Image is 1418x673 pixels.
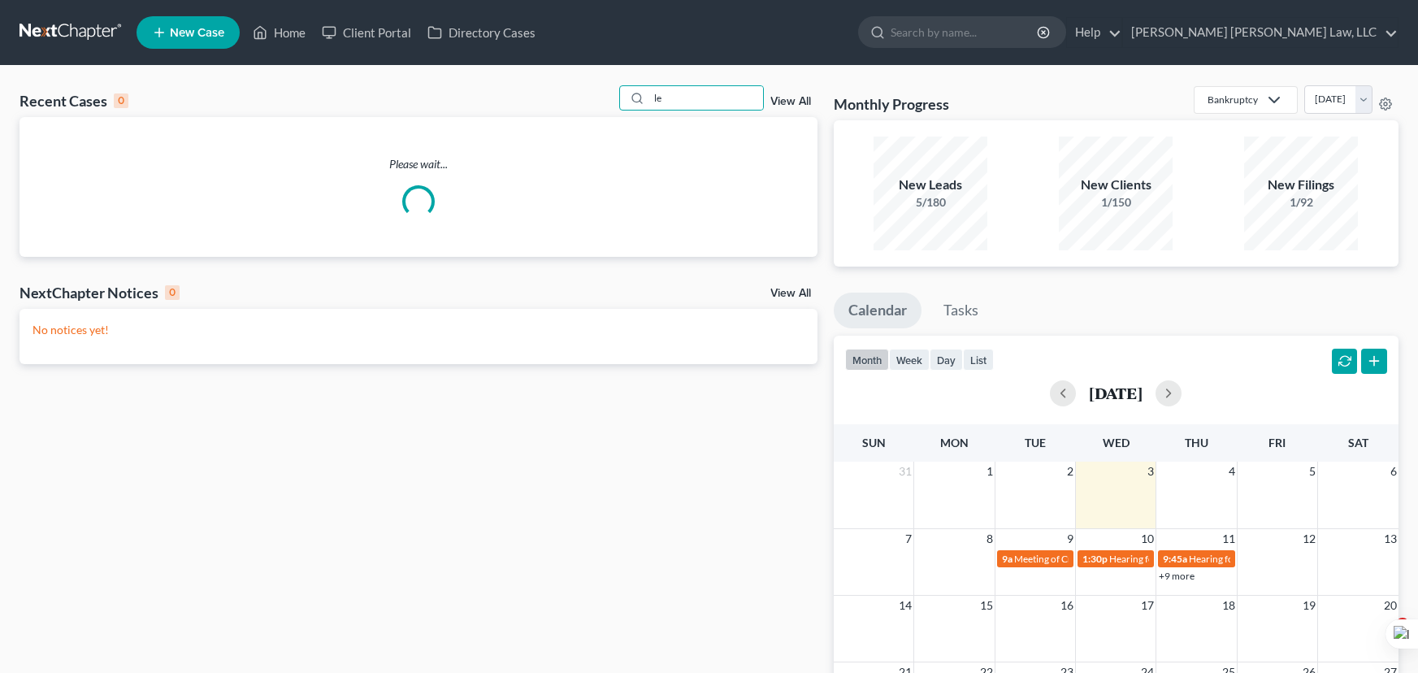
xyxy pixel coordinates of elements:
a: Tasks [929,293,993,328]
a: Calendar [834,293,921,328]
span: New Case [170,27,224,39]
span: 14 [897,596,913,615]
a: +9 more [1159,570,1195,582]
div: 0 [114,93,128,108]
span: Mon [940,436,969,449]
span: Hearing for [PERSON_NAME] & [PERSON_NAME] [1189,553,1402,565]
span: Tue [1025,436,1046,449]
a: View All [770,96,811,107]
span: 9a [1002,553,1013,565]
a: Help [1067,18,1121,47]
span: 18 [1221,596,1237,615]
span: 3 [1396,618,1409,631]
span: Meeting of Creditors for [PERSON_NAME] [1014,553,1195,565]
div: 1/92 [1244,194,1358,211]
span: 17 [1139,596,1156,615]
div: 5/180 [874,194,987,211]
span: Wed [1103,436,1130,449]
div: New Filings [1244,176,1358,194]
span: Hearing for [PERSON_NAME] [1109,553,1236,565]
p: Please wait... [20,156,817,172]
span: 2 [1065,462,1075,481]
span: 19 [1301,596,1317,615]
input: Search by name... [649,86,763,110]
div: 0 [165,285,180,300]
iframe: Intercom live chat [1363,618,1402,657]
span: 15 [978,596,995,615]
a: [PERSON_NAME] [PERSON_NAME] Law, LLC [1123,18,1398,47]
div: 1/150 [1059,194,1173,211]
div: New Clients [1059,176,1173,194]
button: week [889,349,930,371]
span: 9 [1065,529,1075,549]
p: No notices yet! [33,322,804,338]
span: 13 [1382,529,1398,549]
span: 3 [1146,462,1156,481]
span: 1 [985,462,995,481]
div: NextChapter Notices [20,283,180,302]
span: 11 [1221,529,1237,549]
a: View All [770,288,811,299]
span: 1:30p [1082,553,1108,565]
a: Directory Cases [419,18,544,47]
button: month [845,349,889,371]
h3: Monthly Progress [834,94,949,114]
div: Recent Cases [20,91,128,111]
span: 4 [1227,462,1237,481]
span: 9:45a [1163,553,1187,565]
h2: [DATE] [1089,384,1143,402]
span: 7 [904,529,913,549]
span: 6 [1389,462,1398,481]
a: Client Portal [314,18,419,47]
div: Bankruptcy [1208,93,1258,106]
span: Fri [1268,436,1286,449]
span: 10 [1139,529,1156,549]
button: day [930,349,963,371]
span: Sun [862,436,886,449]
button: list [963,349,994,371]
span: 5 [1307,462,1317,481]
span: Sat [1348,436,1368,449]
span: Thu [1185,436,1208,449]
span: 31 [897,462,913,481]
div: New Leads [874,176,987,194]
a: Home [245,18,314,47]
input: Search by name... [891,17,1039,47]
span: 20 [1382,596,1398,615]
span: 8 [985,529,995,549]
span: 16 [1059,596,1075,615]
span: 12 [1301,529,1317,549]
